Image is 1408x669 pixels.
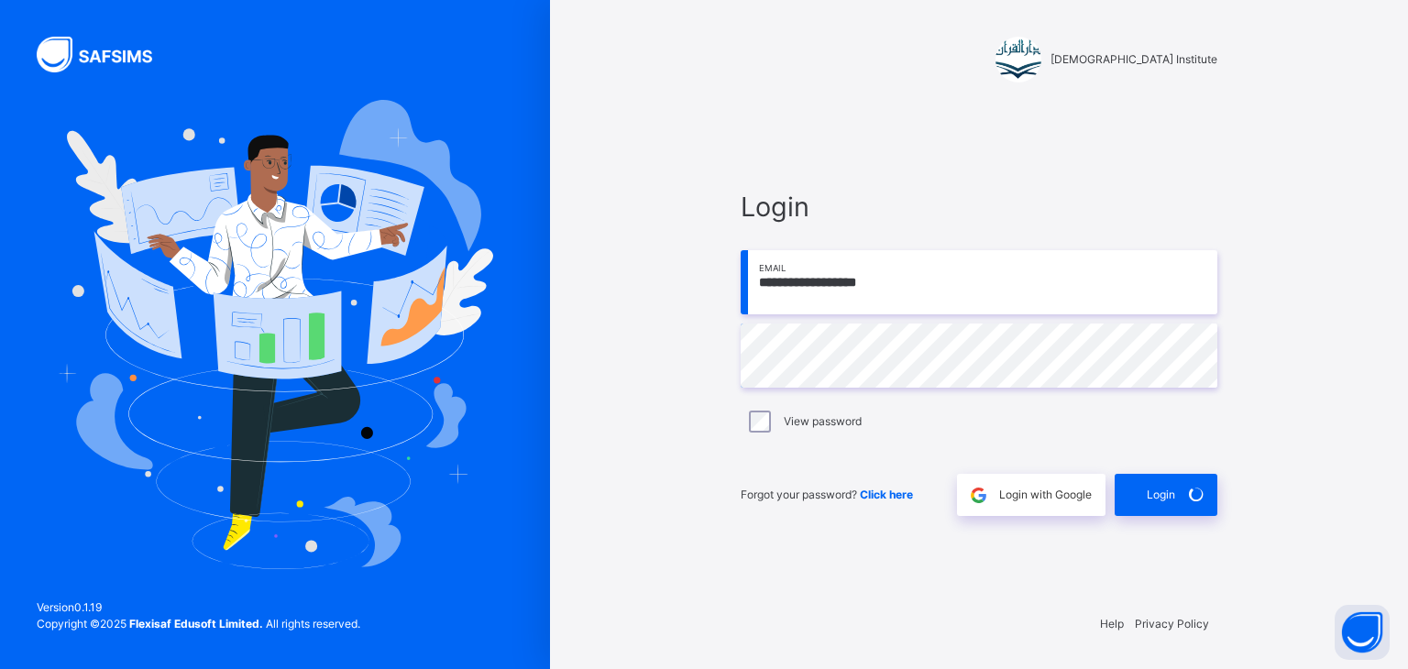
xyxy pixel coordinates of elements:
strong: Flexisaf Edusoft Limited. [129,617,263,631]
span: Forgot your password? [741,488,913,501]
a: Privacy Policy [1135,617,1209,631]
span: Copyright © 2025 All rights reserved. [37,617,360,631]
a: Click here [860,488,913,501]
span: Version 0.1.19 [37,599,360,616]
img: google.396cfc9801f0270233282035f929180a.svg [968,485,989,506]
span: Login with Google [999,487,1092,503]
img: Hero Image [57,100,493,569]
button: Open asap [1335,605,1390,660]
span: [DEMOGRAPHIC_DATA] Institute [1050,51,1217,68]
label: View password [784,413,862,430]
a: Help [1100,617,1124,631]
span: Login [741,187,1217,226]
img: SAFSIMS Logo [37,37,174,72]
span: Login [1147,487,1175,503]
